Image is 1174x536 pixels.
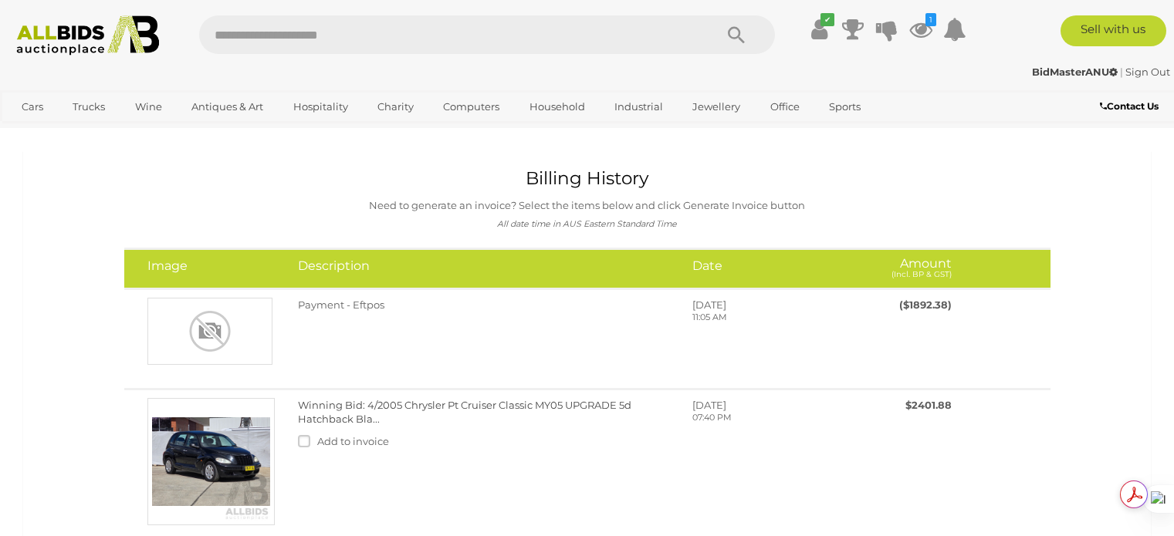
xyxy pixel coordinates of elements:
span: [DATE] [692,298,726,311]
p: Need to generate an invoice? Select the items below and click Generate Invoice button [43,197,1131,214]
h4: Image [147,259,275,273]
p: 07:40 PM [692,412,838,424]
a: Winning Bid: 4/2005 Chrysler Pt Cruiser Classic MY05 UPGRADE 5d Hatchback Bla... [298,399,631,426]
a: Industrial [604,94,673,120]
h4: Amount [862,259,952,278]
a: [GEOGRAPHIC_DATA] [12,120,141,145]
h1: Billing History [43,169,1131,188]
span: [DATE] [692,399,726,411]
a: Cars [12,94,53,120]
a: Sports [819,94,871,120]
img: Allbids.com.au [8,15,167,56]
b: Contact Us [1100,100,1159,112]
span: Payment - Eftpos [298,298,384,311]
img: Payment - Eftpos [147,298,272,365]
h4: Date [692,259,838,273]
a: Charity [367,94,424,120]
a: BidMasterANU [1032,66,1120,78]
span: $2401.88 [905,399,952,411]
a: Sell with us [1061,15,1166,46]
a: Jewellery [682,94,750,120]
h4: Description [298,259,670,273]
i: 1 [925,13,936,26]
a: Hospitality [283,94,358,120]
a: Computers [433,94,509,120]
small: (Incl. BP & GST) [891,269,952,279]
a: Sign Out [1125,66,1170,78]
a: Office [760,94,810,120]
a: Household [519,94,595,120]
strong: BidMasterANU [1032,66,1118,78]
i: ✔ [820,13,834,26]
a: Trucks [63,94,115,120]
a: Antiques & Art [181,94,273,120]
a: ✔ [807,15,831,43]
a: 1 [909,15,932,43]
span: Add to invoice [317,435,389,447]
button: Search [698,15,775,54]
img: Winning Bid: 4/2005 Chrysler Pt Cruiser Classic MY05 UPGRADE 5d Hatchback Bla... [147,398,275,525]
span: | [1120,66,1123,78]
p: 11:05 AM [692,312,838,324]
span: ($1892.38) [899,298,952,311]
a: Contact Us [1100,98,1162,115]
a: Wine [125,94,172,120]
i: All date time in AUS Eastern Standard Time [497,219,677,229]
